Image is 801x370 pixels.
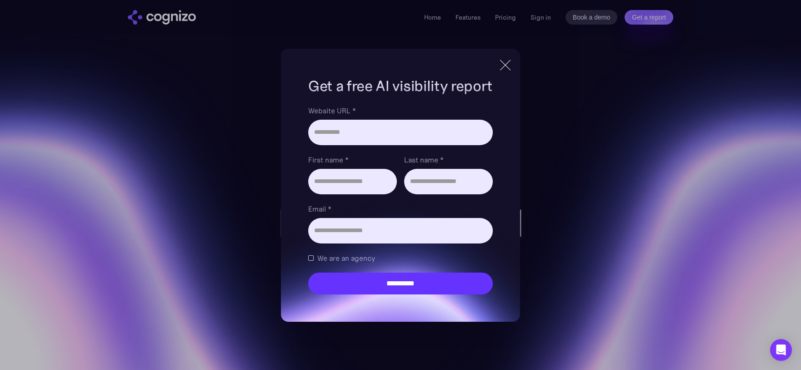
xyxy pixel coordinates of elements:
form: Brand Report Form [308,105,493,294]
label: First name * [308,154,397,165]
span: We are an agency [317,253,375,264]
label: Website URL * [308,105,493,116]
div: Open Intercom Messenger [770,339,792,361]
label: Last name * [404,154,493,165]
label: Email * [308,203,493,214]
h1: Get a free AI visibility report [308,76,493,96]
